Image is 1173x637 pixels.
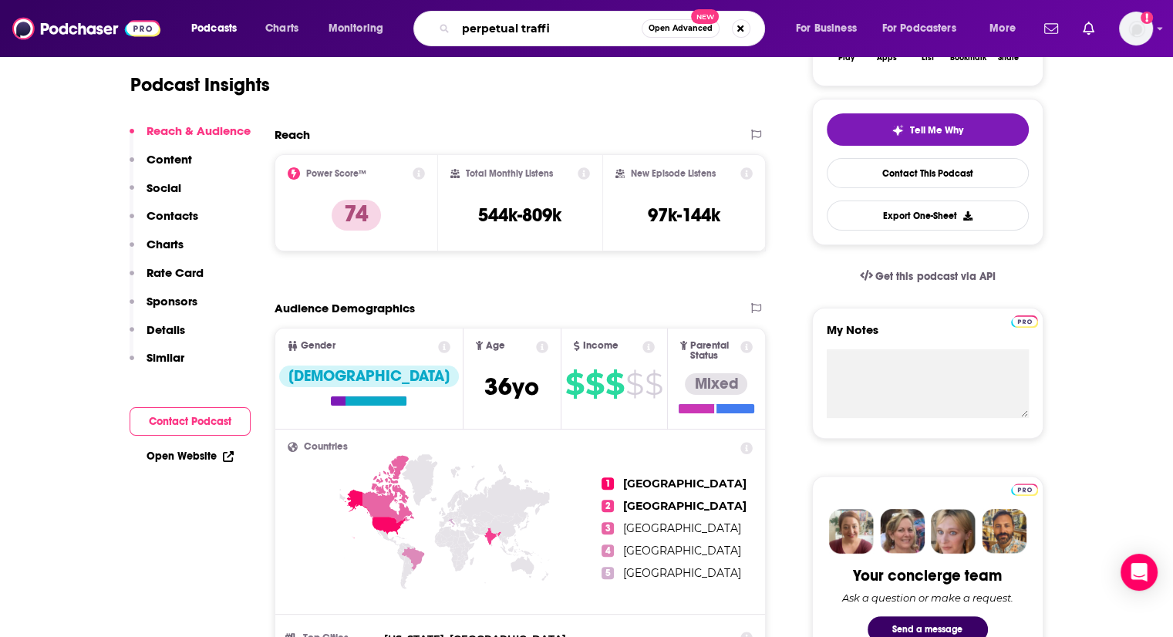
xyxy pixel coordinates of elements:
a: Get this podcast via API [848,258,1008,295]
button: open menu [979,16,1035,41]
span: More [989,18,1016,39]
a: Charts [255,16,308,41]
div: Bookmark [949,53,986,62]
span: Income [583,341,619,351]
img: Podchaser Pro [1011,484,1038,496]
a: Open Website [147,450,234,463]
p: Social [147,180,181,195]
span: Open Advanced [649,25,713,32]
span: For Podcasters [882,18,956,39]
span: [GEOGRAPHIC_DATA] [623,499,747,513]
p: Contacts [147,208,198,223]
span: Parental Status [690,341,738,361]
div: Search podcasts, credits, & more... [428,11,780,46]
span: 2 [602,500,614,512]
h2: Audience Demographics [275,301,415,315]
span: 4 [602,544,614,557]
button: open menu [785,16,876,41]
div: [DEMOGRAPHIC_DATA] [279,366,459,387]
div: Play [838,53,854,62]
button: Reach & Audience [130,123,251,152]
h3: 544k-809k [478,204,561,227]
a: Pro website [1011,481,1038,496]
button: open menu [318,16,403,41]
p: Details [147,322,185,337]
span: Tell Me Why [910,124,963,136]
a: Contact This Podcast [827,158,1029,188]
label: My Notes [827,322,1029,349]
img: tell me why sparkle [892,124,904,136]
button: open menu [180,16,257,41]
button: Charts [130,237,184,265]
button: tell me why sparkleTell Me Why [827,113,1029,146]
h1: Podcast Insights [130,73,270,96]
h2: Power Score™ [306,168,366,179]
span: [GEOGRAPHIC_DATA] [623,544,741,558]
button: Sponsors [130,294,197,322]
div: List [922,53,934,62]
span: Gender [301,341,335,351]
span: $ [605,372,624,396]
img: Barbara Profile [880,509,925,554]
img: User Profile [1119,12,1153,45]
span: $ [585,372,604,396]
span: [GEOGRAPHIC_DATA] [623,521,741,535]
h3: 97k-144k [648,204,720,227]
span: Countries [304,442,348,452]
span: $ [625,372,643,396]
p: Similar [147,350,184,365]
button: Social [130,180,181,209]
span: Charts [265,18,298,39]
span: Age [486,341,505,351]
button: Export One-Sheet [827,201,1029,231]
svg: Add a profile image [1141,12,1153,24]
button: Show profile menu [1119,12,1153,45]
span: $ [645,372,662,396]
div: Ask a question or make a request. [842,591,1013,604]
span: 36 yo [484,372,539,402]
a: Show notifications dropdown [1038,15,1064,42]
img: Podchaser - Follow, Share and Rate Podcasts [12,14,160,43]
button: Open AdvancedNew [642,19,720,38]
div: Mixed [685,373,747,395]
span: New [691,9,719,24]
button: Similar [130,350,184,379]
button: Rate Card [130,265,204,294]
div: Apps [877,53,897,62]
img: Jules Profile [931,509,976,554]
p: Rate Card [147,265,204,280]
button: Contact Podcast [130,407,251,436]
button: Content [130,152,192,180]
span: [GEOGRAPHIC_DATA] [623,566,741,580]
div: Open Intercom Messenger [1121,554,1158,591]
span: Get this podcast via API [875,270,995,283]
div: Your concierge team [853,566,1002,585]
p: Sponsors [147,294,197,308]
p: 74 [332,200,381,231]
a: Show notifications dropdown [1077,15,1101,42]
p: Charts [147,237,184,251]
a: Pro website [1011,313,1038,328]
span: Monitoring [329,18,383,39]
button: Contacts [130,208,198,237]
span: $ [565,372,584,396]
span: [GEOGRAPHIC_DATA] [623,477,747,490]
h2: New Episode Listens [631,168,716,179]
img: Sydney Profile [829,509,874,554]
img: Jon Profile [982,509,1026,554]
span: 3 [602,522,614,534]
h2: Reach [275,127,310,142]
input: Search podcasts, credits, & more... [456,16,642,41]
button: Details [130,322,185,351]
span: 1 [602,477,614,490]
img: Podchaser Pro [1011,315,1038,328]
p: Content [147,152,192,167]
button: open menu [872,16,979,41]
p: Reach & Audience [147,123,251,138]
span: For Business [796,18,857,39]
span: 5 [602,567,614,579]
span: Podcasts [191,18,237,39]
span: Logged in as GregKubie [1119,12,1153,45]
h2: Total Monthly Listens [466,168,553,179]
